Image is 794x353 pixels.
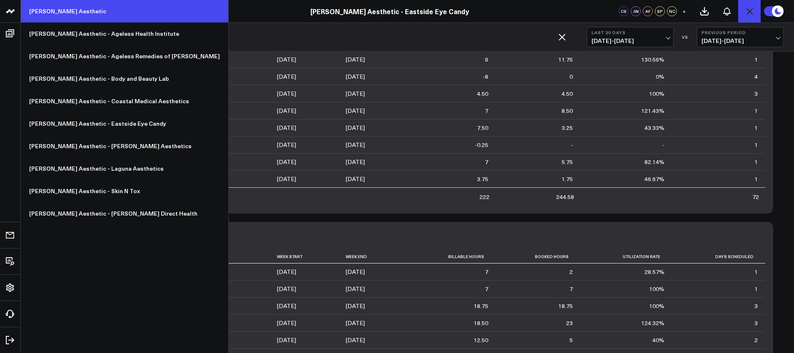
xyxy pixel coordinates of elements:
[697,27,784,47] button: Previous Period[DATE]-[DATE]
[641,55,664,64] div: 130.56%
[474,302,488,310] div: 18.75
[346,141,365,149] div: [DATE]
[346,250,407,264] th: Week End
[754,302,758,310] div: 3
[21,45,228,67] a: [PERSON_NAME] Aesthetic - Ageless Remedies of [PERSON_NAME]
[754,141,758,149] div: 1
[346,336,365,344] div: [DATE]
[569,72,573,81] div: 0
[477,124,488,132] div: 7.50
[277,268,296,276] div: [DATE]
[277,285,296,293] div: [DATE]
[754,175,758,183] div: 1
[346,302,365,310] div: [DATE]
[644,124,664,132] div: 43.33%
[592,37,669,44] span: [DATE] - [DATE]
[754,72,758,81] div: 4
[652,336,664,344] div: 40%
[346,55,365,64] div: [DATE]
[562,158,573,166] div: 5.75
[483,72,488,81] div: -8
[485,285,488,293] div: 7
[702,30,779,35] b: Previous Period
[619,6,629,16] div: CS
[310,7,469,16] a: [PERSON_NAME] Aesthetic - Eastside Eye Candy
[346,72,365,81] div: [DATE]
[644,158,664,166] div: 82.14%
[474,336,488,344] div: 12.50
[485,268,488,276] div: 7
[558,55,573,64] div: 11.75
[277,175,296,183] div: [DATE]
[21,180,228,202] a: [PERSON_NAME] Aesthetic - Skin N Tox
[644,268,664,276] div: 28.57%
[649,285,664,293] div: 100%
[556,193,574,201] div: 244.58
[631,6,641,16] div: JW
[649,89,664,98] div: 100%
[277,336,296,344] div: [DATE]
[754,124,758,132] div: 1
[678,35,693,40] div: VS
[277,319,296,327] div: [DATE]
[656,72,664,81] div: 0%
[277,55,296,64] div: [DATE]
[571,141,573,149] div: -
[346,319,365,327] div: [DATE]
[702,37,779,44] span: [DATE] - [DATE]
[21,202,228,225] a: [PERSON_NAME] Aesthetic - [PERSON_NAME] Direct Health
[277,107,296,115] div: [DATE]
[587,27,674,47] button: Last 30 Days[DATE]-[DATE]
[754,89,758,98] div: 3
[641,319,664,327] div: 124.32%
[407,250,496,264] th: Billable Hours
[277,302,296,310] div: [DATE]
[562,107,573,115] div: 8.50
[643,6,653,16] div: AF
[346,175,365,183] div: [DATE]
[754,336,758,344] div: 2
[641,107,664,115] div: 121.43%
[754,285,758,293] div: 1
[477,89,488,98] div: 4.50
[21,22,228,45] a: [PERSON_NAME] Aesthetic - Ageless Health Institute
[649,302,664,310] div: 100%
[277,72,296,81] div: [DATE]
[277,250,346,264] th: Week Start
[277,141,296,149] div: [DATE]
[566,319,573,327] div: 23
[479,193,489,201] div: 222
[569,336,573,344] div: 5
[485,107,488,115] div: 7
[754,319,758,327] div: 3
[754,107,758,115] div: 1
[569,268,573,276] div: 2
[21,157,228,180] a: [PERSON_NAME] Aesthetic - Laguna Aesthetics
[667,6,677,16] div: NC
[754,55,758,64] div: 1
[346,89,365,98] div: [DATE]
[21,135,228,157] a: [PERSON_NAME] Aesthetic - [PERSON_NAME] Aesthetics
[475,141,488,149] div: -0.25
[562,89,573,98] div: 4.50
[558,302,573,310] div: 18.75
[655,6,665,16] div: SP
[662,141,664,149] div: -
[580,250,672,264] th: Utilization Rate
[21,90,228,112] a: [PERSON_NAME] Aesthetic - Coastal Medical Aesthetics
[644,175,664,183] div: 46.67%
[562,175,573,183] div: 1.75
[672,250,765,264] th: Days Scheduled
[485,158,488,166] div: 7
[477,175,488,183] div: 3.75
[346,107,365,115] div: [DATE]
[679,6,689,16] button: +
[754,158,758,166] div: 1
[346,124,365,132] div: [DATE]
[277,158,296,166] div: [DATE]
[277,124,296,132] div: [DATE]
[346,158,365,166] div: [DATE]
[277,89,296,98] div: [DATE]
[346,268,365,276] div: [DATE]
[569,285,573,293] div: 7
